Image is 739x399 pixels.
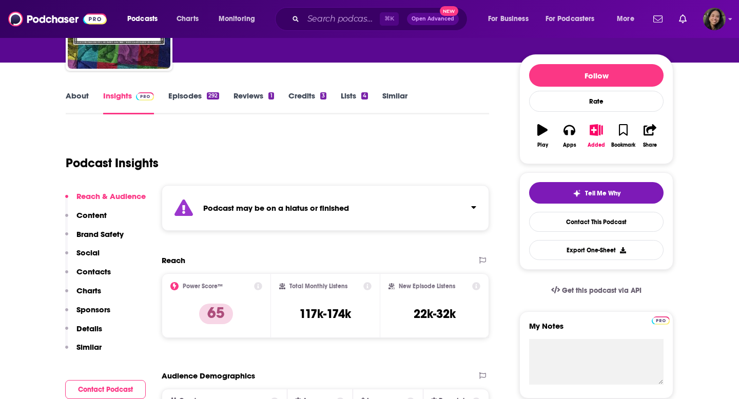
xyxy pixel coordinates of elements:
[556,117,582,154] button: Apps
[529,321,664,339] label: My Notes
[537,142,548,148] div: Play
[199,304,233,324] p: 65
[65,342,102,361] button: Similar
[382,91,407,114] a: Similar
[583,117,610,154] button: Added
[703,8,726,30] button: Show profile menu
[703,8,726,30] img: User Profile
[299,306,351,322] h3: 117k-174k
[127,12,158,26] span: Podcasts
[529,64,664,87] button: Follow
[76,305,110,314] p: Sponsors
[649,10,667,28] a: Show notifications dropdown
[162,185,489,231] section: Click to expand status details
[588,142,605,148] div: Added
[610,11,647,27] button: open menu
[76,210,107,220] p: Content
[136,92,154,101] img: Podchaser Pro
[488,12,529,26] span: For Business
[234,91,274,114] a: Reviews1
[65,286,101,305] button: Charts
[76,342,102,352] p: Similar
[703,8,726,30] span: Logged in as BroadleafBooks2
[207,92,219,99] div: 292
[529,240,664,260] button: Export One-Sheet
[414,306,456,322] h3: 22k-32k
[76,191,146,201] p: Reach & Audience
[543,278,650,303] a: Get this podcast via API
[65,305,110,324] button: Sponsors
[611,142,635,148] div: Bookmark
[407,13,459,25] button: Open AdvancedNew
[529,117,556,154] button: Play
[65,191,146,210] button: Reach & Audience
[289,283,347,290] h2: Total Monthly Listens
[8,9,107,29] img: Podchaser - Follow, Share and Rate Podcasts
[440,6,458,16] span: New
[539,11,610,27] button: open menu
[76,267,111,276] p: Contacts
[66,91,89,114] a: About
[177,12,199,26] span: Charts
[562,286,641,295] span: Get this podcast via API
[66,155,159,171] h1: Podcast Insights
[76,229,124,239] p: Brand Safety
[361,92,368,99] div: 4
[652,315,670,325] a: Pro website
[285,7,477,31] div: Search podcasts, credits, & more...
[341,91,368,114] a: Lists4
[529,212,664,232] a: Contact This Podcast
[563,142,576,148] div: Apps
[617,12,634,26] span: More
[65,324,102,343] button: Details
[76,286,101,295] p: Charts
[380,12,399,26] span: ⌘ K
[288,91,326,114] a: Credits3
[637,117,664,154] button: Share
[529,91,664,112] div: Rate
[203,203,349,213] strong: Podcast may be on a hiatus or finished
[65,267,111,286] button: Contacts
[76,248,100,257] p: Social
[170,11,205,27] a: Charts
[103,91,154,114] a: InsightsPodchaser Pro
[162,255,185,265] h2: Reach
[65,380,146,399] button: Contact Podcast
[675,10,691,28] a: Show notifications dropdown
[529,182,664,204] button: tell me why sparkleTell Me Why
[573,189,581,197] img: tell me why sparkle
[120,11,171,27] button: open menu
[652,316,670,325] img: Podchaser Pro
[303,11,380,27] input: Search podcasts, credits, & more...
[268,92,274,99] div: 1
[65,210,107,229] button: Content
[481,11,541,27] button: open menu
[412,16,454,22] span: Open Advanced
[546,12,595,26] span: For Podcasters
[162,371,255,381] h2: Audience Demographics
[219,12,255,26] span: Monitoring
[610,117,636,154] button: Bookmark
[211,11,268,27] button: open menu
[168,91,219,114] a: Episodes292
[585,189,620,197] span: Tell Me Why
[76,324,102,333] p: Details
[643,142,657,148] div: Share
[183,283,223,290] h2: Power Score™
[320,92,326,99] div: 3
[399,283,455,290] h2: New Episode Listens
[65,229,124,248] button: Brand Safety
[65,248,100,267] button: Social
